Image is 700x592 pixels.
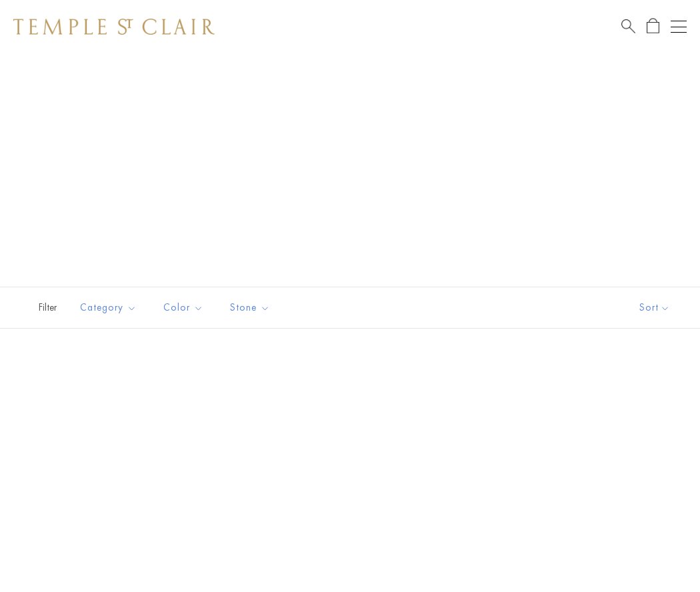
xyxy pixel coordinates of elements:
[223,299,280,316] span: Stone
[13,19,215,35] img: Temple St. Clair
[647,18,659,35] a: Open Shopping Bag
[621,18,635,35] a: Search
[70,293,147,323] button: Category
[157,299,213,316] span: Color
[220,293,280,323] button: Stone
[73,299,147,316] span: Category
[671,19,687,35] button: Open navigation
[609,287,700,328] button: Show sort by
[153,293,213,323] button: Color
